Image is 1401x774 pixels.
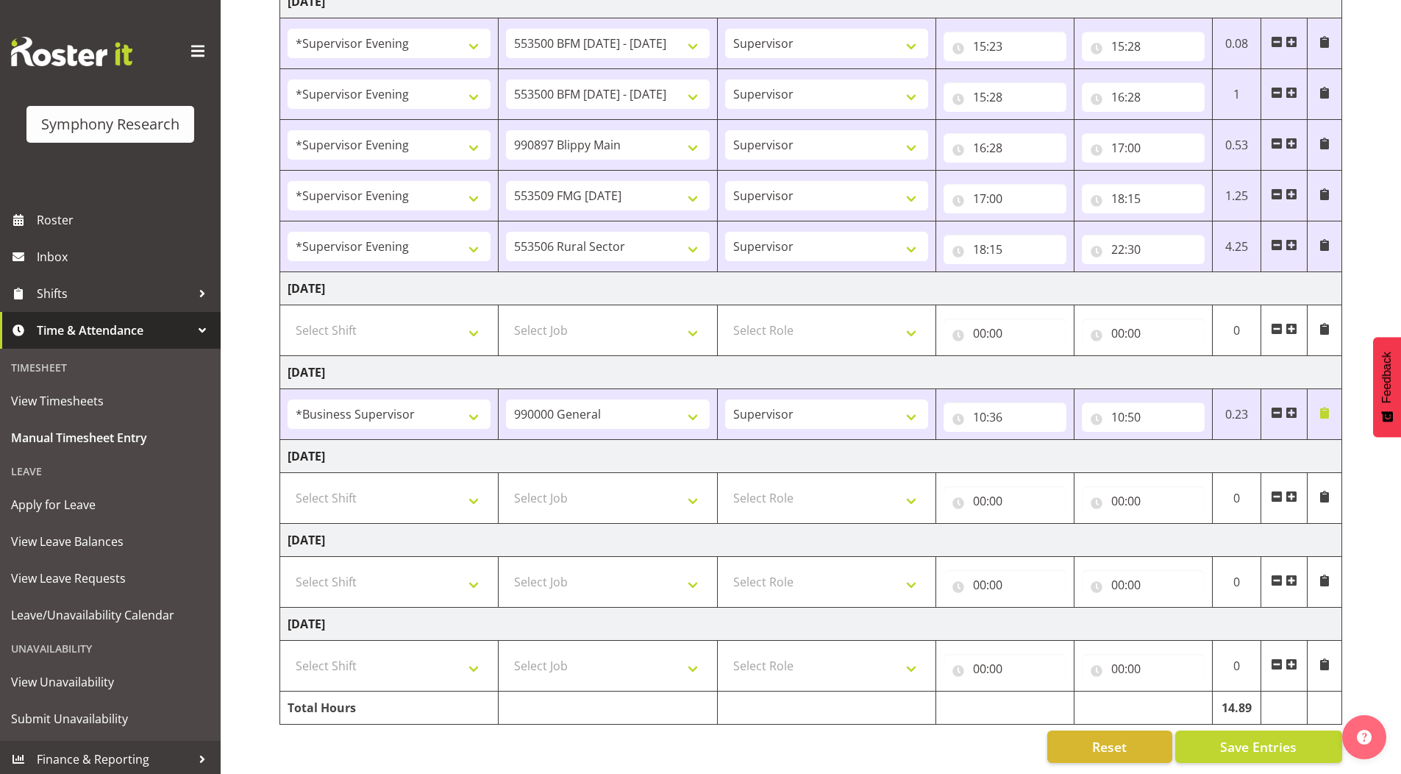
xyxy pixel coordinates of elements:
span: View Leave Balances [11,530,210,553]
input: Click to select... [1082,82,1205,112]
a: Apply for Leave [4,486,217,523]
a: Manual Timesheet Entry [4,419,217,456]
td: [DATE] [280,608,1342,641]
button: Feedback - Show survey [1373,337,1401,437]
input: Click to select... [944,184,1066,213]
input: Click to select... [944,402,1066,432]
a: Leave/Unavailability Calendar [4,597,217,633]
td: [DATE] [280,356,1342,389]
a: View Leave Requests [4,560,217,597]
input: Click to select... [1082,32,1205,61]
a: View Unavailability [4,664,217,700]
td: [DATE] [280,272,1342,305]
a: Submit Unavailability [4,700,217,737]
td: 4.25 [1212,221,1261,272]
input: Click to select... [944,32,1066,61]
img: Rosterit website logo [11,37,132,66]
td: 14.89 [1212,692,1261,725]
span: Inbox [37,246,213,268]
span: Manual Timesheet Entry [11,427,210,449]
input: Click to select... [1082,570,1205,600]
td: 1 [1212,69,1261,120]
input: Click to select... [1082,402,1205,432]
input: Click to select... [1082,654,1205,684]
div: Leave [4,456,217,486]
span: Save Entries [1220,737,1297,756]
span: Time & Attendance [37,319,191,341]
img: help-xxl-2.png [1357,730,1372,745]
input: Click to select... [1082,184,1205,213]
span: View Timesheets [11,390,210,412]
a: View Timesheets [4,383,217,419]
td: 0.53 [1212,120,1261,171]
div: Symphony Research [41,113,179,135]
input: Click to select... [944,570,1066,600]
td: 0.23 [1212,389,1261,440]
span: Roster [37,209,213,231]
span: Reset [1092,737,1127,756]
span: View Unavailability [11,671,210,693]
input: Click to select... [944,82,1066,112]
td: 0.08 [1212,18,1261,69]
td: Total Hours [280,692,499,725]
div: Timesheet [4,352,217,383]
input: Click to select... [1082,486,1205,516]
span: Leave/Unavailability Calendar [11,604,210,626]
a: View Leave Balances [4,523,217,560]
span: Apply for Leave [11,494,210,516]
span: View Leave Requests [11,567,210,589]
span: Finance & Reporting [37,748,191,770]
span: Submit Unavailability [11,708,210,730]
td: 0 [1212,557,1261,608]
input: Click to select... [1082,133,1205,163]
td: [DATE] [280,440,1342,473]
span: Shifts [37,283,191,305]
input: Click to select... [944,133,1066,163]
input: Click to select... [944,235,1066,264]
input: Click to select... [944,486,1066,516]
td: 0 [1212,473,1261,524]
td: 0 [1212,305,1261,356]
td: 0 [1212,641,1261,692]
td: 1.25 [1212,171,1261,221]
input: Click to select... [944,654,1066,684]
td: [DATE] [280,524,1342,557]
button: Save Entries [1175,731,1342,763]
input: Click to select... [944,319,1066,348]
span: Feedback [1380,352,1394,403]
input: Click to select... [1082,235,1205,264]
div: Unavailability [4,633,217,664]
button: Reset [1047,731,1172,763]
input: Click to select... [1082,319,1205,348]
